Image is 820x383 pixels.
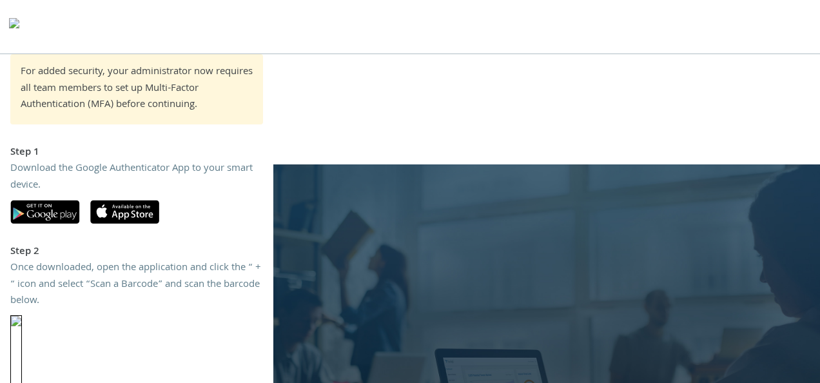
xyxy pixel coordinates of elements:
[10,200,80,224] img: google-play.svg
[21,64,253,114] div: For added security, your administrator now requires all team members to set up Multi-Factor Authe...
[9,14,19,39] img: todyl-logo-dark.svg
[90,200,159,224] img: apple-app-store.svg
[10,161,263,194] div: Download the Google Authenticator App to your smart device.
[10,244,39,260] strong: Step 2
[10,144,39,161] strong: Step 1
[10,260,263,310] div: Once downloaded, open the application and click the “ + “ icon and select “Scan a Barcode” and sc...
